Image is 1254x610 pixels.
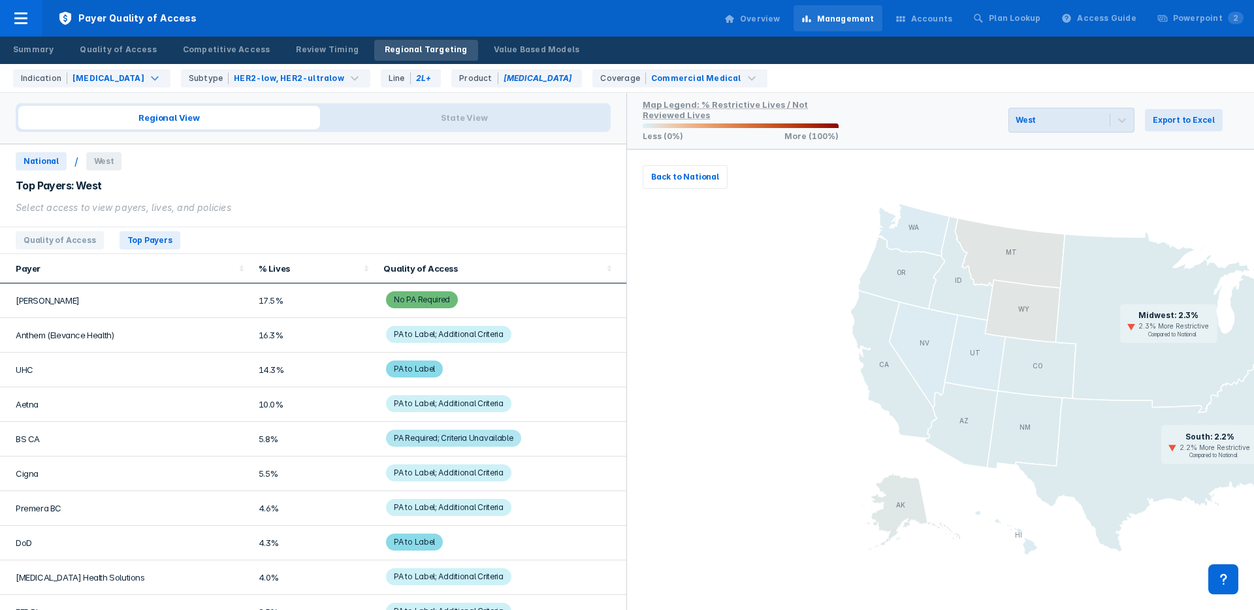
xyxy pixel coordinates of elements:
[651,171,719,183] span: Back to National
[285,40,369,61] a: Review Timing
[1148,331,1197,338] text: Compared to National
[386,568,511,585] span: PA to Label; Additional Criteria
[3,40,64,61] a: Summary
[383,263,603,274] div: Quality of Access
[296,44,359,56] div: Review Timing
[16,152,67,170] span: National
[794,5,882,31] a: Management
[1173,12,1244,24] div: Powerpoint
[716,5,788,31] a: Overview
[251,318,376,353] td: 16.3%
[483,40,590,61] a: Value Based Models
[817,13,875,25] div: Management
[386,361,443,377] span: PA to Label
[374,40,478,61] a: Regional Targeting
[600,72,646,84] div: Coverage
[386,534,443,551] span: PA to Label
[16,231,104,249] span: Quality of Access
[189,72,229,84] div: Subtype
[18,106,320,129] span: Regional View
[989,12,1040,24] div: Plan Lookup
[86,152,122,170] span: West
[69,40,167,61] a: Quality of Access
[251,353,376,387] td: 14.3%
[1189,452,1238,458] text: Compared to National
[21,72,67,84] div: Indication
[74,155,78,168] div: /
[1208,564,1238,594] div: Contact Support
[1139,310,1199,320] text: Midwest: 2.3%
[320,106,608,129] span: State View
[259,263,361,274] div: % Lives
[888,5,961,31] a: Accounts
[651,72,741,84] div: Commercial Medical
[643,131,683,141] p: Less (0%)
[13,44,54,56] div: Summary
[1077,12,1136,24] div: Access Guide
[1180,443,1250,451] text: 2.2% More Restrictive
[251,283,376,318] td: 17.5%
[911,13,953,25] div: Accounts
[386,326,511,343] span: PA to Label; Additional Criteria
[386,291,458,308] span: No PA Required
[1145,109,1223,131] button: Export to Excel
[1138,322,1209,330] text: 2.3% More Restrictive
[251,457,376,491] td: 5.5%
[251,560,376,595] td: 4.0%
[386,499,511,516] span: PA to Label; Additional Criteria
[1153,114,1215,126] span: Export to Excel
[183,44,270,56] div: Competitive Access
[385,44,468,56] div: Regional Targeting
[251,387,376,422] td: 10.0%
[1016,115,1036,125] div: West
[120,231,180,249] span: Top Payers
[251,526,376,560] td: 4.3%
[1185,432,1234,441] text: South: 2.2%
[386,464,511,481] span: PA to Label; Additional Criteria
[172,40,281,61] a: Competitive Access
[251,422,376,457] td: 5.8%
[1228,12,1244,24] span: 2
[784,131,839,141] p: More (100%)
[386,430,521,447] span: PA Required; Criteria Unavailable
[381,69,441,88] div: 2L+ is the only option
[72,72,144,84] div: [MEDICAL_DATA]
[251,491,376,526] td: 4.6%
[494,44,580,56] div: Value Based Models
[16,201,611,215] div: Select access to view payers, lives, and policies
[386,395,511,412] span: PA to Label; Additional Criteria
[740,13,780,25] div: Overview
[643,99,808,120] div: Map Legend: % Restrictive Lives / Not Reviewed Lives
[16,178,611,193] div: Top Payers: West
[16,263,235,274] div: Payer
[80,44,156,56] div: Quality of Access
[643,165,728,189] button: Back to National
[234,72,344,84] div: HER2-low, HER2-ultralow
